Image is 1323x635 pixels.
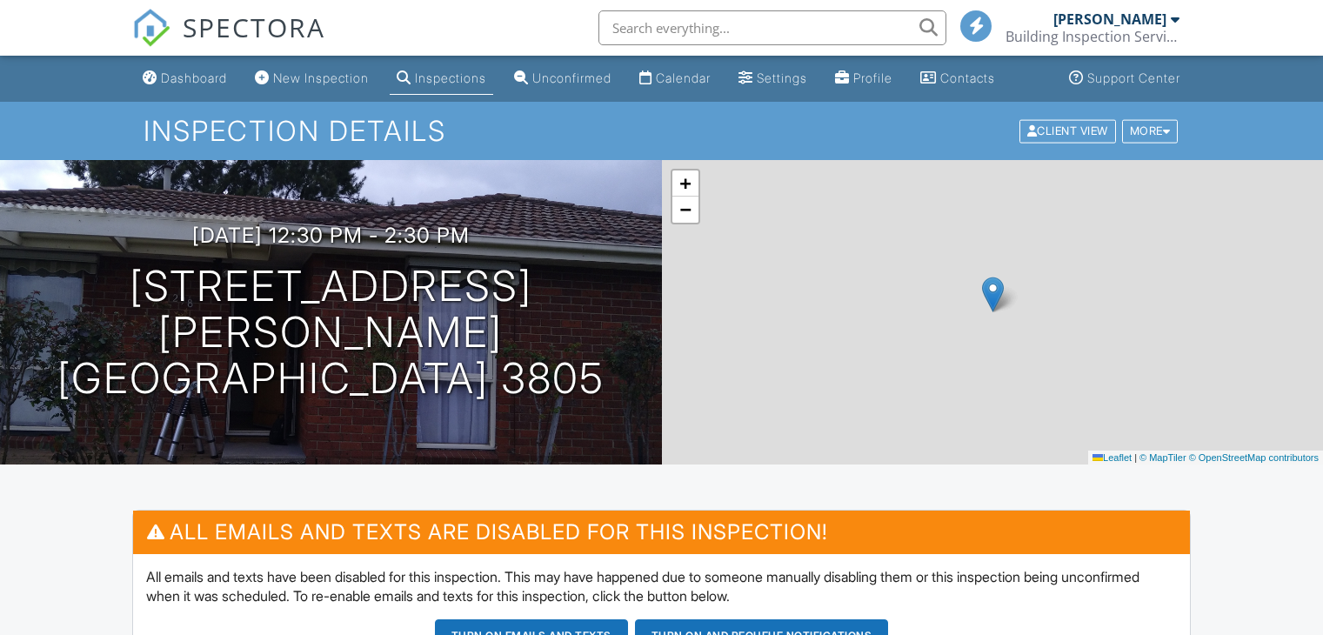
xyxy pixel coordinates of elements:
[28,264,634,401] h1: [STREET_ADDRESS] [PERSON_NAME][GEOGRAPHIC_DATA] 3805
[679,198,691,220] span: −
[390,63,493,95] a: Inspections
[192,224,470,247] h3: [DATE] 12:30 pm - 2:30 pm
[672,197,698,223] a: Zoom out
[133,511,1190,553] h3: All emails and texts are disabled for this inspection!
[144,116,1179,146] h1: Inspection Details
[532,70,611,85] div: Unconfirmed
[853,70,892,85] div: Profile
[828,63,899,95] a: Profile
[679,172,691,194] span: +
[1087,70,1180,85] div: Support Center
[913,63,1002,95] a: Contacts
[1139,452,1186,463] a: © MapTiler
[507,63,618,95] a: Unconfirmed
[248,63,376,95] a: New Inspection
[161,70,227,85] div: Dashboard
[940,70,995,85] div: Contacts
[1019,119,1116,143] div: Client View
[183,9,325,45] span: SPECTORA
[982,277,1004,312] img: Marker
[132,9,170,47] img: The Best Home Inspection Software - Spectora
[757,70,807,85] div: Settings
[1062,63,1187,95] a: Support Center
[136,63,234,95] a: Dashboard
[632,63,718,95] a: Calendar
[1006,28,1179,45] div: Building Inspection Services
[1122,119,1179,143] div: More
[146,567,1177,606] p: All emails and texts have been disabled for this inspection. This may have happened due to someon...
[1189,452,1319,463] a: © OpenStreetMap contributors
[1018,124,1120,137] a: Client View
[1134,452,1137,463] span: |
[672,170,698,197] a: Zoom in
[132,23,325,60] a: SPECTORA
[1053,10,1166,28] div: [PERSON_NAME]
[273,70,369,85] div: New Inspection
[415,70,486,85] div: Inspections
[1092,452,1132,463] a: Leaflet
[598,10,946,45] input: Search everything...
[732,63,814,95] a: Settings
[656,70,711,85] div: Calendar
